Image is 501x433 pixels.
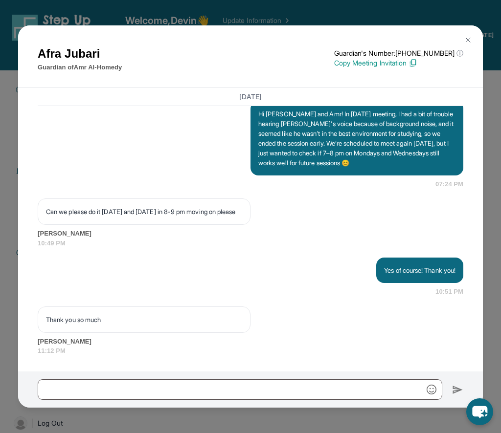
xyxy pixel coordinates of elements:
span: 10:51 PM [435,287,463,297]
p: Guardian of Amr Al-Homedy [38,63,122,72]
span: ⓘ [456,48,463,58]
button: chat-button [466,398,493,425]
h1: Afra Jubari [38,45,122,63]
img: Emoji [427,385,436,394]
span: 11:12 PM [38,346,463,356]
p: Can we please do it [DATE] and [DATE] in 8-9 pm moving on please [46,207,242,216]
p: Hi [PERSON_NAME] and Amr! In [DATE] meeting, I had a bit of trouble hearing [PERSON_NAME]'s voice... [258,109,455,168]
h3: [DATE] [38,92,463,102]
p: Thank you so much [46,315,242,325]
span: [PERSON_NAME] [38,229,463,238]
img: Send icon [452,384,463,396]
img: Close Icon [464,36,472,44]
span: 10:49 PM [38,238,463,248]
p: Yes of course! Thank you! [384,265,455,275]
span: 07:24 PM [435,179,463,189]
span: [PERSON_NAME] [38,337,463,346]
p: Guardian's Number: [PHONE_NUMBER] [334,48,463,58]
p: Copy Meeting Invitation [334,58,463,68]
img: Copy Icon [409,59,417,67]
